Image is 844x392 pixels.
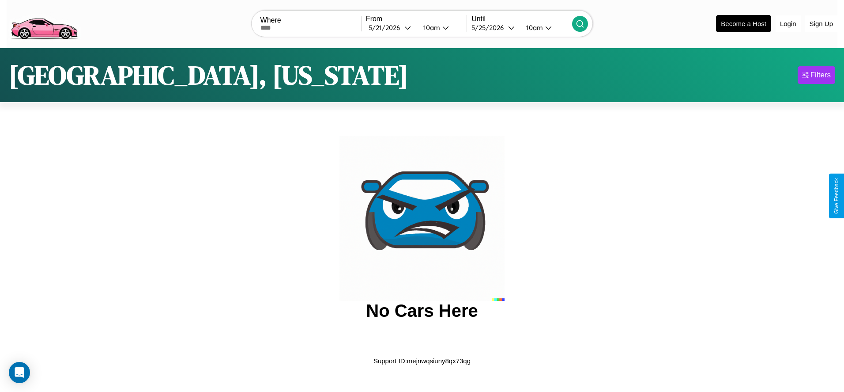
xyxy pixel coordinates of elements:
label: Where [260,16,361,24]
div: 5 / 25 / 2026 [471,23,508,32]
div: 10am [522,23,545,32]
div: Give Feedback [833,178,840,214]
img: logo [7,4,81,42]
div: 5 / 21 / 2026 [369,23,404,32]
button: 5/21/2026 [366,23,416,32]
button: Become a Host [716,15,771,32]
label: Until [471,15,572,23]
button: Filters [798,66,835,84]
h2: No Cars Here [366,301,478,321]
button: 10am [416,23,467,32]
label: From [366,15,467,23]
img: car [339,136,505,301]
div: Open Intercom Messenger [9,362,30,383]
div: 10am [419,23,442,32]
h1: [GEOGRAPHIC_DATA], [US_STATE] [9,57,408,93]
button: Login [776,15,801,32]
div: Filters [810,71,831,80]
button: 10am [519,23,572,32]
p: Support ID: mejnwqsiuny8qx73qg [373,355,471,367]
button: Sign Up [805,15,837,32]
